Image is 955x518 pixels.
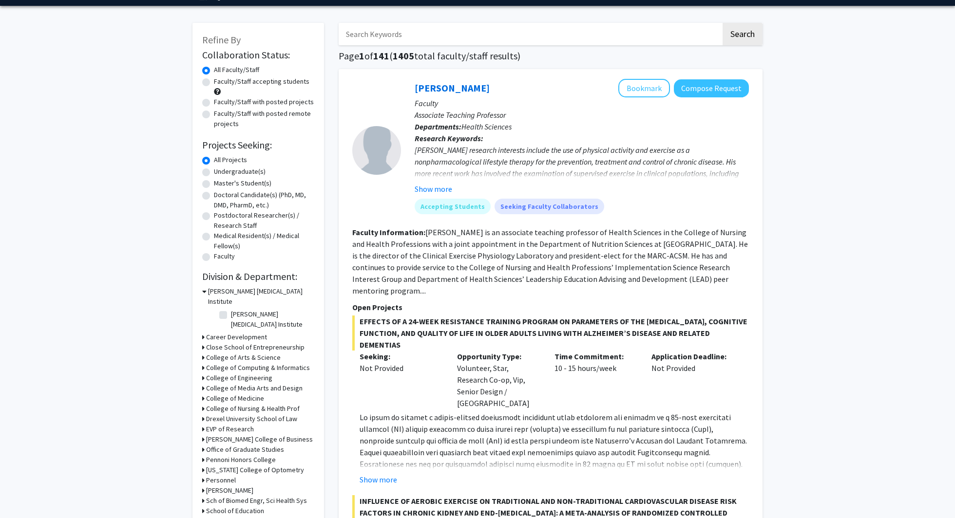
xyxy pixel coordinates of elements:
label: Faculty/Staff accepting students [214,76,309,87]
input: Search Keywords [339,23,721,45]
span: EFFECTS OF A 24-WEEK RESISTANCE TRAINING PROGRAM ON PARAMETERS OF THE [MEDICAL_DATA], COGNITIVE F... [352,315,749,351]
h3: EVP of Research [206,424,254,434]
h3: Office of Graduate Studies [206,444,284,455]
b: Departments: [415,122,461,131]
h3: Sch of Biomed Engr, Sci Health Sys [206,496,307,506]
label: Medical Resident(s) / Medical Fellow(s) [214,231,314,251]
span: 1405 [393,50,414,62]
button: Show more [360,474,397,485]
h2: Collaboration Status: [202,49,314,61]
h3: Close School of Entrepreneurship [206,342,305,352]
button: Add Michael Bruneau to Bookmarks [618,79,670,97]
h3: Pennoni Honors College [206,455,276,465]
h3: [PERSON_NAME] [206,485,253,496]
span: 141 [373,50,389,62]
label: Faculty/Staff with posted projects [214,97,314,107]
h3: Career Development [206,332,267,342]
div: 10 - 15 hours/week [547,351,645,409]
h3: College of Nursing & Health Prof [206,404,300,414]
div: [PERSON_NAME] research interests include the use of physical activity and exercise as a nonpharma... [415,144,749,226]
label: Faculty [214,251,235,261]
button: Compose Request to Michael Bruneau [674,79,749,97]
button: Search [723,23,763,45]
p: Opportunity Type: [457,351,540,362]
h3: College of Media Arts and Design [206,383,303,393]
h3: Drexel University School of Law [206,414,297,424]
label: All Faculty/Staff [214,65,259,75]
p: Open Projects [352,301,749,313]
h3: College of Arts & Science [206,352,281,363]
h2: Division & Department: [202,271,314,282]
h3: [PERSON_NAME] College of Business [206,434,313,444]
h3: College of Medicine [206,393,264,404]
label: Faculty/Staff with posted remote projects [214,109,314,129]
a: [PERSON_NAME] [415,82,490,94]
mat-chip: Accepting Students [415,199,491,214]
label: Postdoctoral Researcher(s) / Research Staff [214,210,314,231]
p: Time Commitment: [554,351,637,362]
b: Faculty Information: [352,227,425,237]
label: Undergraduate(s) [214,166,266,177]
h2: Projects Seeking: [202,139,314,151]
button: Show more [415,183,452,195]
label: All Projects [214,155,247,165]
span: 1 [359,50,364,62]
h3: [PERSON_NAME] [MEDICAL_DATA] Institute [208,286,314,307]
div: Not Provided [360,362,442,374]
h3: College of Computing & Informatics [206,363,310,373]
p: Associate Teaching Professor [415,109,749,121]
p: Seeking: [360,351,442,362]
fg-read-more: [PERSON_NAME] is an associate teaching professor of Health Sciences in the College of Nursing and... [352,227,748,296]
span: Refine By [202,34,241,46]
p: Application Deadline: [651,351,734,362]
h3: [US_STATE] College of Optometry [206,465,304,475]
label: Master's Student(s) [214,178,271,188]
div: Volunteer, Star, Research Co-op, Vip, Senior Design / [GEOGRAPHIC_DATA] [450,351,547,409]
mat-chip: Seeking Faculty Collaborators [495,199,604,214]
h3: Personnel [206,475,236,485]
h1: Page of ( total faculty/staff results) [339,50,763,62]
label: Doctoral Candidate(s) (PhD, MD, DMD, PharmD, etc.) [214,190,314,210]
h3: School of Education [206,506,264,516]
label: [PERSON_NAME] [MEDICAL_DATA] Institute [231,309,312,330]
div: Not Provided [644,351,742,409]
b: Research Keywords: [415,133,483,143]
iframe: Chat [7,474,41,511]
p: Faculty [415,97,749,109]
h3: College of Engineering [206,373,272,383]
span: Health Sciences [461,122,512,131]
